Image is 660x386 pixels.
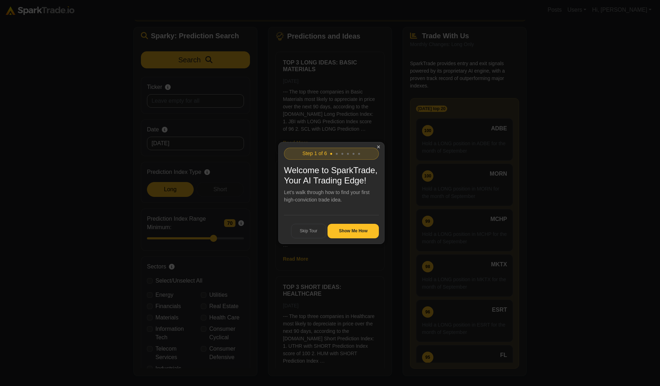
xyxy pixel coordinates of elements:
[284,165,379,186] h4: Welcome to SparkTrade, Your AI Trading Edge!
[335,151,338,156] span: ●
[330,151,333,156] span: ●
[358,151,360,156] span: ●
[284,148,379,160] div: Step 1 of 6
[291,224,326,239] button: Skip Tour
[352,151,355,156] span: ●
[341,151,344,156] span: ●
[328,224,379,239] button: Show Me How
[284,189,379,204] p: Let's walk through how to find your first high-conviction trade idea.
[373,142,384,152] button: Close
[347,151,349,156] span: ●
